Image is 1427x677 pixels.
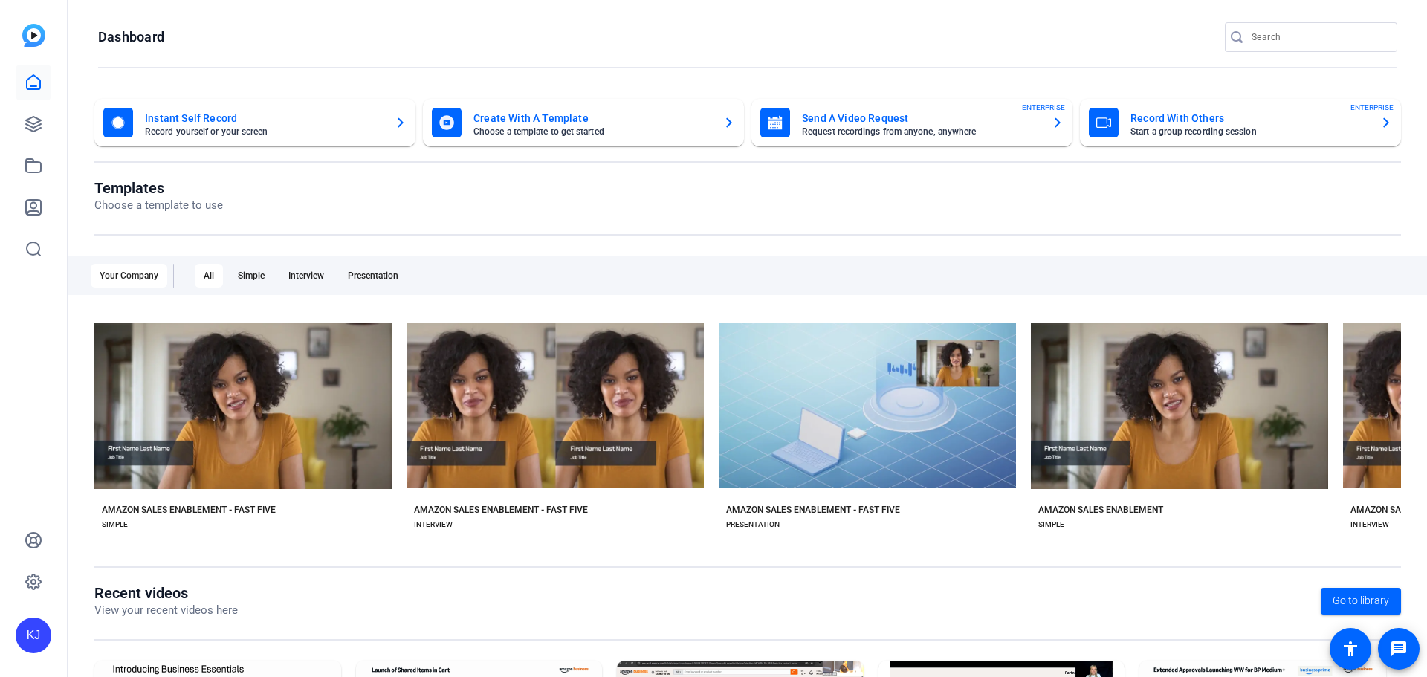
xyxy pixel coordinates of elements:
[1342,640,1359,658] mat-icon: accessibility
[94,584,238,602] h1: Recent videos
[726,504,900,516] div: AMAZON SALES ENABLEMENT - FAST FIVE
[102,519,128,531] div: SIMPLE
[473,127,711,136] mat-card-subtitle: Choose a template to get started
[279,264,333,288] div: Interview
[98,28,164,46] h1: Dashboard
[145,127,383,136] mat-card-subtitle: Record yourself or your screen
[473,109,711,127] mat-card-title: Create With A Template
[16,618,51,653] div: KJ
[726,519,780,531] div: PRESENTATION
[195,264,223,288] div: All
[1350,519,1389,531] div: INTERVIEW
[229,264,274,288] div: Simple
[1130,127,1368,136] mat-card-subtitle: Start a group recording session
[94,197,223,214] p: Choose a template to use
[1080,99,1401,146] button: Record With OthersStart a group recording sessionENTERPRISE
[1038,519,1064,531] div: SIMPLE
[102,504,276,516] div: AMAZON SALES ENABLEMENT - FAST FIVE
[339,264,407,288] div: Presentation
[1350,102,1394,113] span: ENTERPRISE
[414,504,588,516] div: AMAZON SALES ENABLEMENT - FAST FIVE
[22,24,45,47] img: blue-gradient.svg
[414,519,453,531] div: INTERVIEW
[91,264,167,288] div: Your Company
[1130,109,1368,127] mat-card-title: Record With Others
[802,127,1040,136] mat-card-subtitle: Request recordings from anyone, anywhere
[1390,640,1408,658] mat-icon: message
[145,109,383,127] mat-card-title: Instant Self Record
[802,109,1040,127] mat-card-title: Send A Video Request
[1321,588,1401,615] a: Go to library
[94,602,238,619] p: View your recent videos here
[1038,504,1163,516] div: AMAZON SALES ENABLEMENT
[1333,593,1389,609] span: Go to library
[751,99,1072,146] button: Send A Video RequestRequest recordings from anyone, anywhereENTERPRISE
[1022,102,1065,113] span: ENTERPRISE
[1252,28,1385,46] input: Search
[423,99,744,146] button: Create With A TemplateChoose a template to get started
[94,179,223,197] h1: Templates
[94,99,415,146] button: Instant Self RecordRecord yourself or your screen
